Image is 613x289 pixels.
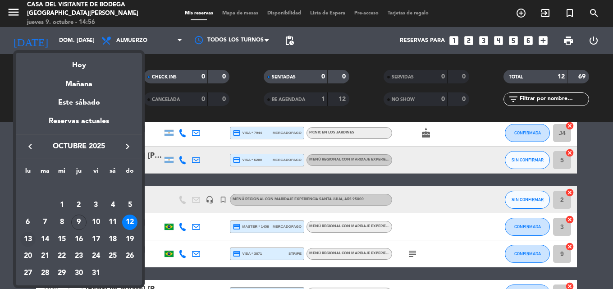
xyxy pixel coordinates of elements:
[16,53,142,71] div: Hoy
[54,197,69,213] div: 1
[19,248,37,265] td: 20 de octubre de 2025
[122,141,133,152] i: keyboard_arrow_right
[20,232,36,247] div: 13
[19,180,138,197] td: OCT.
[53,231,70,248] td: 15 de octubre de 2025
[70,166,87,180] th: jueves
[53,214,70,231] td: 8 de octubre de 2025
[71,215,87,230] div: 9
[37,166,54,180] th: martes
[19,214,37,231] td: 6 de octubre de 2025
[37,248,53,264] div: 21
[105,197,120,213] div: 4
[54,248,69,264] div: 22
[105,248,122,265] td: 25 de octubre de 2025
[19,166,37,180] th: lunes
[119,141,136,152] button: keyboard_arrow_right
[54,232,69,247] div: 15
[122,248,137,264] div: 26
[37,214,54,231] td: 7 de octubre de 2025
[88,266,104,281] div: 31
[70,214,87,231] td: 9 de octubre de 2025
[37,265,54,282] td: 28 de octubre de 2025
[88,248,104,264] div: 24
[70,248,87,265] td: 23 de octubre de 2025
[71,266,87,281] div: 30
[70,231,87,248] td: 16 de octubre de 2025
[37,231,54,248] td: 14 de octubre de 2025
[87,265,105,282] td: 31 de octubre de 2025
[122,232,137,247] div: 19
[53,265,70,282] td: 29 de octubre de 2025
[105,166,122,180] th: sábado
[37,248,54,265] td: 21 de octubre de 2025
[53,197,70,214] td: 1 de octubre de 2025
[70,197,87,214] td: 2 de octubre de 2025
[71,248,87,264] div: 23
[53,166,70,180] th: miércoles
[70,265,87,282] td: 30 de octubre de 2025
[121,231,138,248] td: 19 de octubre de 2025
[22,141,38,152] button: keyboard_arrow_left
[105,197,122,214] td: 4 de octubre de 2025
[105,248,120,264] div: 25
[87,214,105,231] td: 10 de octubre de 2025
[19,231,37,248] td: 13 de octubre de 2025
[105,231,122,248] td: 18 de octubre de 2025
[105,215,120,230] div: 11
[25,141,36,152] i: keyboard_arrow_left
[122,197,137,213] div: 5
[37,266,53,281] div: 28
[121,166,138,180] th: domingo
[16,72,142,90] div: Mañana
[88,232,104,247] div: 17
[71,197,87,213] div: 2
[105,214,122,231] td: 11 de octubre de 2025
[87,231,105,248] td: 17 de octubre de 2025
[87,248,105,265] td: 24 de octubre de 2025
[87,197,105,214] td: 3 de octubre de 2025
[37,232,53,247] div: 14
[88,197,104,213] div: 3
[105,232,120,247] div: 18
[121,197,138,214] td: 5 de octubre de 2025
[121,248,138,265] td: 26 de octubre de 2025
[16,90,142,115] div: Este sábado
[20,215,36,230] div: 6
[122,215,137,230] div: 12
[54,266,69,281] div: 29
[121,214,138,231] td: 12 de octubre de 2025
[37,215,53,230] div: 7
[16,115,142,134] div: Reservas actuales
[38,141,119,152] span: octubre 2025
[20,266,36,281] div: 27
[87,166,105,180] th: viernes
[71,232,87,247] div: 16
[88,215,104,230] div: 10
[20,248,36,264] div: 20
[54,215,69,230] div: 8
[19,265,37,282] td: 27 de octubre de 2025
[53,248,70,265] td: 22 de octubre de 2025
